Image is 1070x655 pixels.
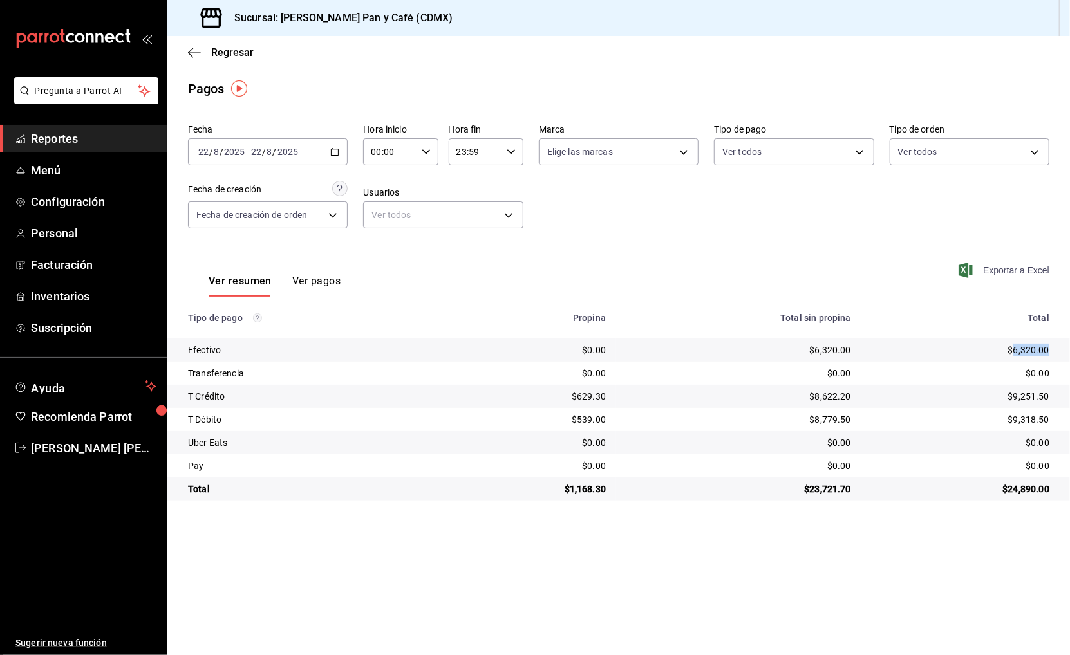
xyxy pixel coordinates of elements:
[188,390,439,403] div: T Crédito
[31,288,156,305] span: Inventarios
[363,125,438,134] label: Hora inicio
[250,147,262,157] input: --
[188,459,439,472] div: Pay
[31,225,156,242] span: Personal
[31,378,140,394] span: Ayuda
[209,147,213,157] span: /
[898,145,937,158] span: Ver todos
[626,483,851,495] div: $23,721.70
[872,344,1049,356] div: $6,320.00
[31,319,156,337] span: Suscripción
[188,367,439,380] div: Transferencia
[460,367,606,380] div: $0.00
[188,313,439,323] div: Tipo de pago
[890,125,1049,134] label: Tipo de orden
[35,84,138,98] span: Pregunta a Parrot AI
[15,636,156,650] span: Sugerir nueva función
[460,436,606,449] div: $0.00
[626,390,851,403] div: $8,622.20
[460,313,606,323] div: Propina
[626,367,851,380] div: $0.00
[626,313,851,323] div: Total sin propina
[273,147,277,157] span: /
[961,263,1049,278] button: Exportar a Excel
[247,147,249,157] span: -
[188,344,439,356] div: Efectivo
[267,147,273,157] input: --
[626,436,851,449] div: $0.00
[188,436,439,449] div: Uber Eats
[262,147,266,157] span: /
[363,189,523,198] label: Usuarios
[460,413,606,426] div: $539.00
[188,46,254,59] button: Regresar
[872,413,1049,426] div: $9,318.50
[460,344,606,356] div: $0.00
[188,125,348,134] label: Fecha
[872,436,1049,449] div: $0.00
[460,390,606,403] div: $629.30
[196,208,307,221] span: Fecha de creación de orden
[872,390,1049,403] div: $9,251.50
[142,33,152,44] button: open_drawer_menu
[211,46,254,59] span: Regresar
[188,413,439,426] div: T Débito
[213,147,220,157] input: --
[547,145,613,158] span: Elige las marcas
[31,130,156,147] span: Reportes
[31,161,156,179] span: Menú
[198,147,209,157] input: --
[872,313,1049,323] div: Total
[872,367,1049,380] div: $0.00
[722,145,762,158] span: Ver todos
[31,439,156,457] span: [PERSON_NAME] [PERSON_NAME]
[626,413,851,426] div: $8,779.50
[277,147,299,157] input: ----
[626,459,851,472] div: $0.00
[292,275,341,297] button: Ver pagos
[188,79,225,98] div: Pagos
[14,77,158,104] button: Pregunta a Parrot AI
[31,256,156,273] span: Facturación
[188,183,261,196] div: Fecha de creación
[209,275,272,297] button: Ver resumen
[626,344,851,356] div: $6,320.00
[209,275,341,297] div: navigation tabs
[253,313,262,322] svg: Los pagos realizados con Pay y otras terminales son montos brutos.
[231,80,247,97] img: Tooltip marker
[539,125,699,134] label: Marca
[220,147,223,157] span: /
[363,201,523,228] div: Ver todos
[223,147,245,157] input: ----
[872,483,1049,495] div: $24,890.00
[872,459,1049,472] div: $0.00
[31,408,156,425] span: Recomienda Parrot
[188,483,439,495] div: Total
[449,125,523,134] label: Hora fin
[714,125,874,134] label: Tipo de pago
[460,483,606,495] div: $1,168.30
[224,10,453,26] h3: Sucursal: [PERSON_NAME] Pan y Café (CDMX)
[31,193,156,210] span: Configuración
[460,459,606,472] div: $0.00
[9,93,158,107] a: Pregunta a Parrot AI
